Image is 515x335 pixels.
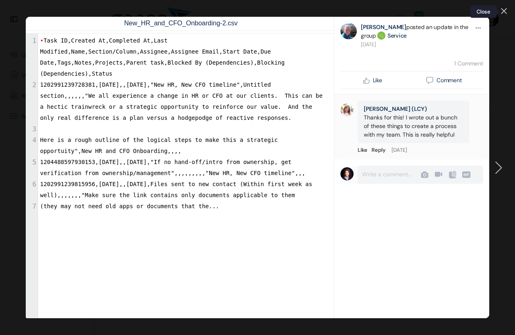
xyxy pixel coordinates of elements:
a: Reply [372,147,385,153]
span: 1202991239815956,[DATE],,[DATE],Files sent to new contact (Within first week as well),,,,,,,"Make... [40,181,316,198]
span: 1202991239728381,[DATE],,[DATE],"New HR, New CFO timeline",Untitled section,,,,,,"We all experien... [40,81,326,121]
a: [PERSON_NAME] (LCY) [364,105,427,112]
h3: New_HR_and_CFO_Onboarding-2.csv [26,17,336,31]
span: Here is a rough outline of the logical steps to make this a strategic opportuity",New HR and CFO ... [40,137,281,154]
span: [DATE] [361,41,376,48]
a: Comment [403,74,483,87]
a: 1 Comment [454,60,483,67]
span: Comment [437,77,461,83]
img: Profile photo of Bret Brummitt [340,23,357,39]
span: Like [373,76,382,84]
a: Like [340,74,403,87]
img: Group logo of Service [377,31,385,40]
img: Profile photo of Lindsay Clarke Youngwerth (LCY) [340,103,354,117]
a: Like [358,147,367,153]
a: [DATE] [361,40,376,48]
span: 1204488597930153,[DATE],,[DATE],"If no hand-off/intro from ownership, get verification from owner... [40,159,305,176]
span: [DATE] [392,146,407,153]
a: [DATE] [392,147,407,153]
span: Task ID,Created At,Completed At,Last Modified,Name,Section/Column,Assignee,Assignee Email,Start D... [40,37,288,77]
a: [PERSON_NAME] [361,23,406,31]
span: (they may not need old apps or documents that the... [40,203,219,209]
span: Like [358,146,367,153]
p: posted an update in the group [361,23,469,40]
a: Service [387,32,407,39]
p: Thanks for this! I wrote out a bunch of these things to create a process with my team. This is re... [364,113,463,139]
